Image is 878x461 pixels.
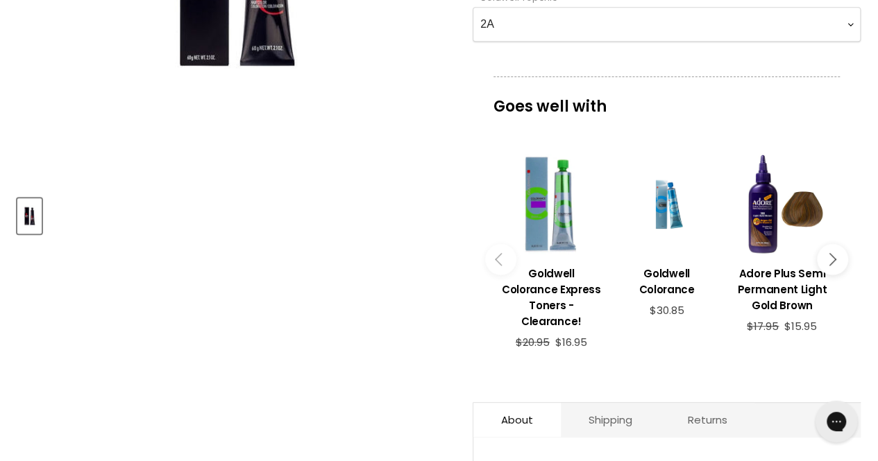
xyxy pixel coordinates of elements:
span: $16.95 [555,335,587,349]
a: Shipping [561,403,660,437]
a: View product:Goldwell Colorance [616,255,717,304]
a: View product:Adore Plus Semi Permanent Light Gold Brown [732,255,833,320]
iframe: Gorgias live chat messenger [809,396,864,447]
h3: Adore Plus Semi Permanent Light Gold Brown [732,266,833,313]
h3: Goldwell Colorance [616,266,717,297]
div: Product thumbnails [15,194,454,234]
span: $17.95 [747,319,779,333]
button: Goldwell Topchic [17,198,42,234]
img: Goldwell Topchic [19,200,40,232]
p: Goes well with [493,76,840,122]
span: $30.85 [649,303,684,318]
h3: Goldwell Colorance Express Toners - Clearance! [500,266,602,329]
span: $15.95 [784,319,817,333]
span: $20.95 [516,335,550,349]
a: About [473,403,561,437]
a: View product:Goldwell Colorance Express Toners - Clearance! [500,255,602,336]
a: Returns [660,403,755,437]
